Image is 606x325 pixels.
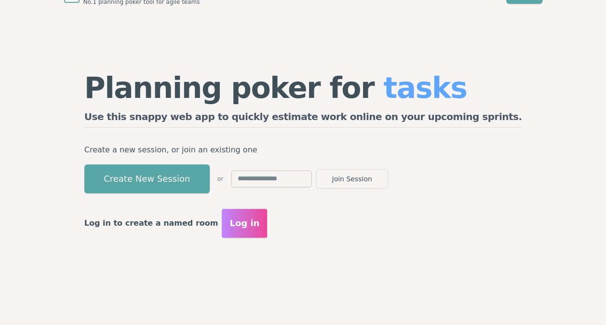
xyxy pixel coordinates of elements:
p: Create a new session, or join an existing one [84,143,522,157]
button: Join Session [316,169,388,189]
button: Create New Session [84,164,210,193]
span: tasks [383,71,467,105]
span: Log in [229,217,259,230]
h1: Planning poker for [84,73,522,102]
p: Log in to create a named room [84,217,218,230]
button: Log in [222,209,267,238]
h2: Use this snappy web app to quickly estimate work online on your upcoming sprints. [84,110,522,128]
span: or [217,175,223,183]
